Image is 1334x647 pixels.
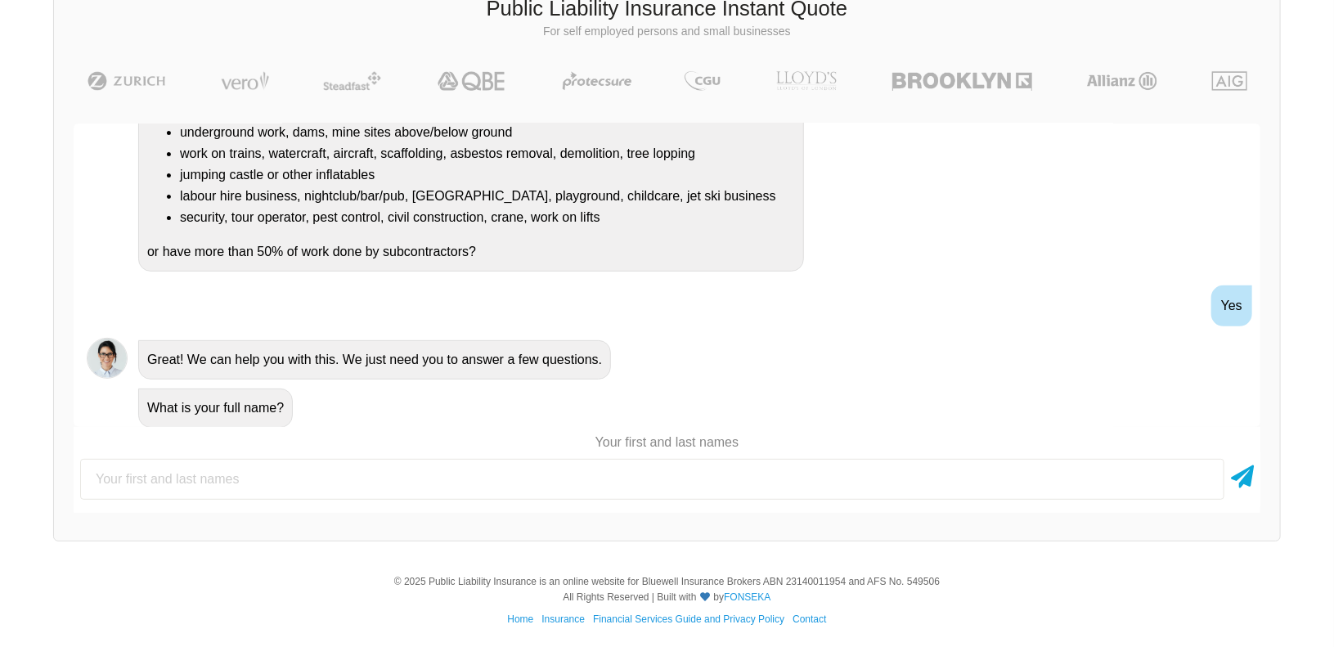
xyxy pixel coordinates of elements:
img: Brooklyn | Public Liability Insurance [886,71,1039,91]
li: security, tour operator, pest control, civil construction, crane, work on lifts [180,207,795,228]
img: LLOYD's | Public Liability Insurance [767,71,846,91]
img: Steadfast | Public Liability Insurance [317,71,389,91]
div: Great! We can help you with this. We just need you to answer a few questions. [138,340,611,380]
input: Your first and last names [80,459,1224,500]
li: labour hire business, nightclub/bar/pub, [GEOGRAPHIC_DATA], playground, childcare, jet ski business [180,186,795,207]
img: Protecsure | Public Liability Insurance [556,71,639,91]
img: Zurich | Public Liability Insurance [80,71,173,91]
a: Contact [793,613,826,625]
div: What is your full name? [138,389,293,428]
a: Financial Services Guide and Privacy Policy [593,613,784,625]
div: Yes [1211,285,1252,326]
a: Insurance [541,613,585,625]
li: jumping castle or other inflatables [180,164,795,186]
a: FONSEKA [724,591,770,603]
li: work on trains, watercraft, aircraft, scaffolding, asbestos removal, demolition, tree lopping [180,143,795,164]
img: QBE | Public Liability Insurance [428,71,516,91]
a: Home [507,613,533,625]
img: CGU | Public Liability Insurance [678,71,727,91]
img: Chatbot | PLI [87,338,128,379]
p: Your first and last names [74,434,1260,452]
p: For self employed persons and small businesses [66,24,1268,40]
img: AIG | Public Liability Insurance [1206,71,1254,91]
img: Vero | Public Liability Insurance [213,71,276,91]
img: Allianz | Public Liability Insurance [1079,71,1166,91]
div: Do you undertake any work on or operate a business that is/has a: or have more than 50% of work d... [138,7,804,272]
li: underground work, dams, mine sites above/below ground [180,122,795,143]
